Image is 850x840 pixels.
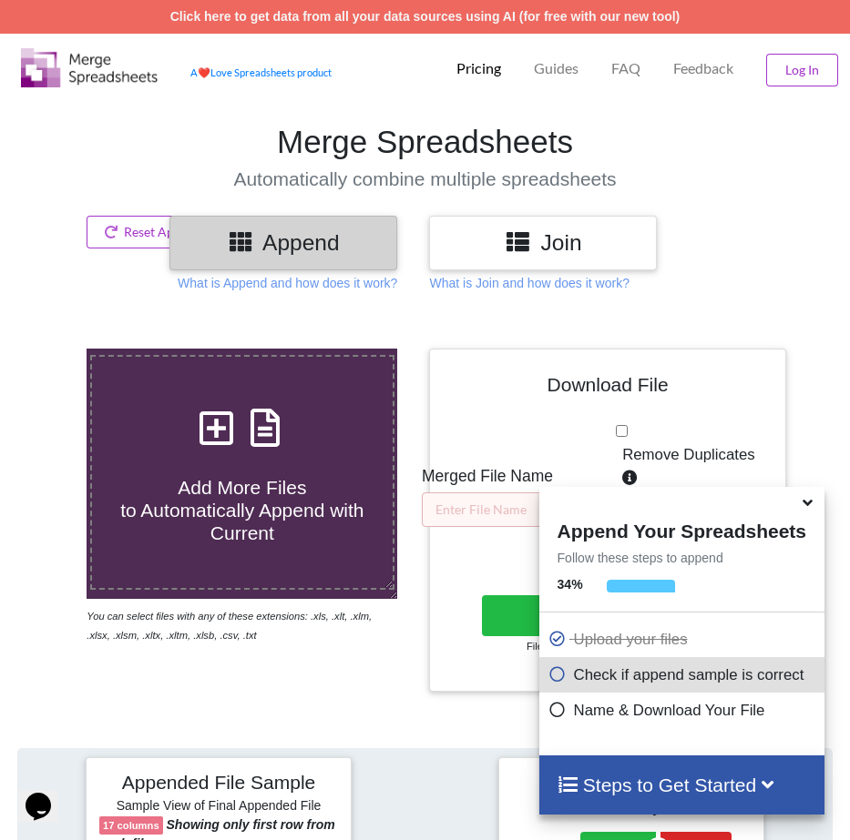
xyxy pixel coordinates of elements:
[611,59,640,78] p: FAQ
[21,48,158,87] img: Logo.png
[558,774,806,796] h4: Steps to Get Started
[548,663,820,686] p: Check if append sample is correct
[170,9,681,24] a: Click here to get data from all your data sources using AI (for free with our new tool)
[422,467,591,486] h5: Merged File Name
[429,274,629,292] p: What is Join and how does it work?
[512,771,751,816] h4: Is the file appended correctly?
[99,798,338,816] h6: Sample View of Final Appended File
[527,641,689,652] small: Files are downloaded in .xlsx format
[456,59,501,78] p: Pricing
[87,611,372,641] i: You can select files with any of these extensions: .xls, .xlt, .xlm, .xlsx, .xlsm, .xltx, .xltm, ...
[87,216,221,248] button: Reset Append
[120,477,364,543] span: Add More Files to Automatically Append with Current
[616,446,755,463] span: Remove Duplicates
[190,66,332,78] a: AheartLove Spreadsheets product
[18,767,77,822] iframe: chat widget
[766,54,838,86] button: Log In
[673,61,733,76] span: Feedback
[548,699,820,722] p: Name & Download Your File
[443,229,643,256] h3: Join
[534,59,579,78] p: Guides
[558,577,583,592] b: 34 %
[482,595,729,636] button: Download File
[539,515,824,542] h4: Append Your Spreadsheets
[103,820,159,831] b: 17 columns
[539,549,824,567] p: Follow these steps to append
[548,628,820,651] p: Upload your files
[422,492,591,527] input: Enter File Name
[183,229,384,256] h3: Append
[178,274,397,292] p: What is Append and how does it work?
[99,771,338,796] h4: Appended File Sample
[198,66,210,78] span: heart
[443,362,772,414] h4: Download File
